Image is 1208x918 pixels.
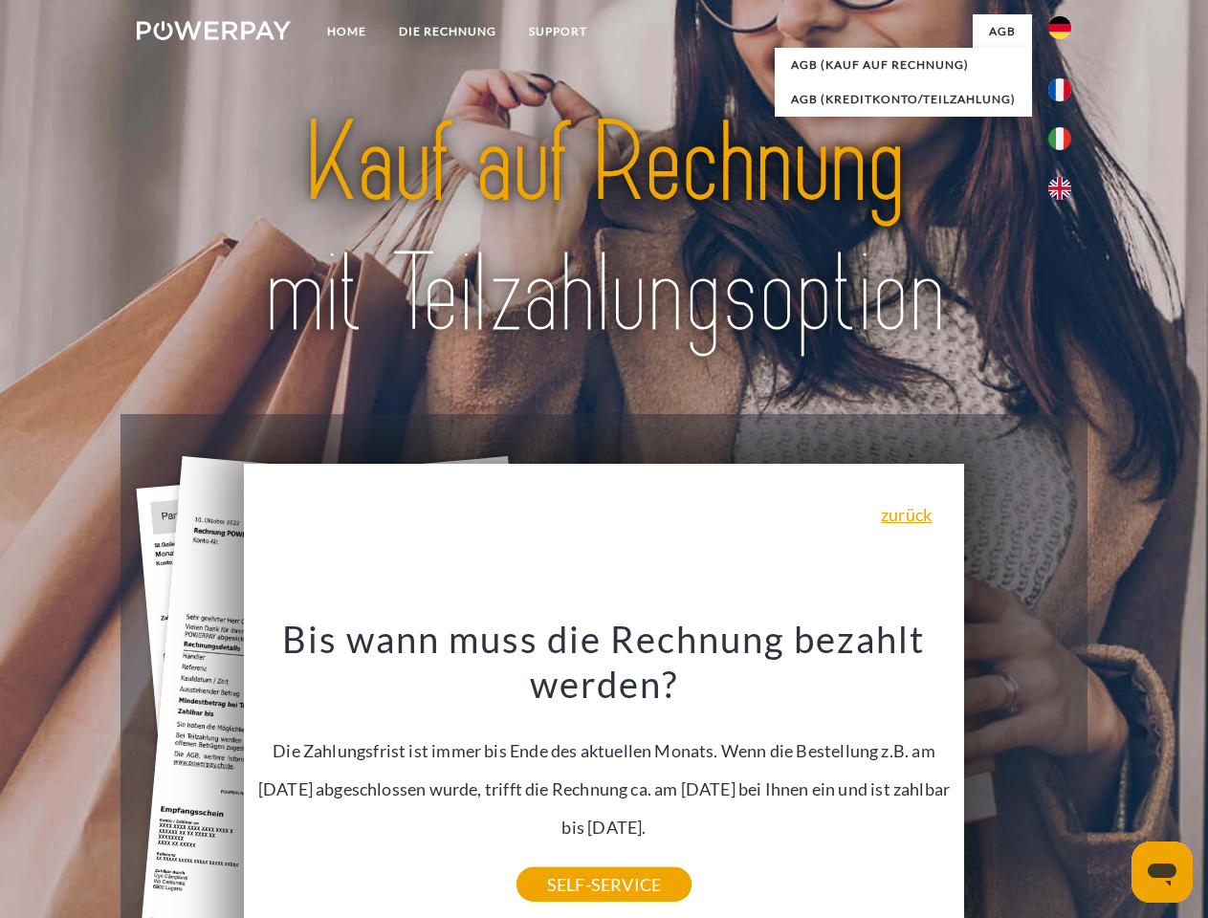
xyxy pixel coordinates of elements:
[1048,78,1071,101] img: fr
[516,867,692,902] a: SELF-SERVICE
[513,14,604,49] a: SUPPORT
[775,48,1032,82] a: AGB (Kauf auf Rechnung)
[311,14,383,49] a: Home
[973,14,1032,49] a: agb
[1048,16,1071,39] img: de
[1048,177,1071,200] img: en
[255,616,954,708] h3: Bis wann muss die Rechnung bezahlt werden?
[881,506,932,523] a: zurück
[183,92,1025,366] img: title-powerpay_de.svg
[383,14,513,49] a: DIE RECHNUNG
[137,21,291,40] img: logo-powerpay-white.svg
[1048,127,1071,150] img: it
[1131,841,1193,903] iframe: Schaltfläche zum Öffnen des Messaging-Fensters
[255,616,954,885] div: Die Zahlungsfrist ist immer bis Ende des aktuellen Monats. Wenn die Bestellung z.B. am [DATE] abg...
[775,82,1032,117] a: AGB (Kreditkonto/Teilzahlung)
